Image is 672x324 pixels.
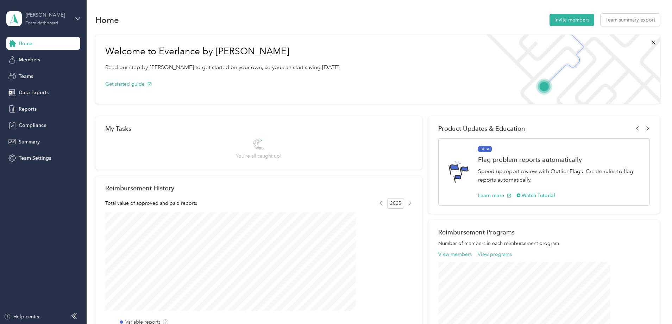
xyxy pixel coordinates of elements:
[236,152,281,160] span: You’re all caught up!
[633,285,672,324] iframe: Everlance-gr Chat Button Frame
[601,14,660,26] button: Team summary export
[478,146,492,152] span: BETA
[478,156,642,163] h1: Flag problem reports automatically
[478,167,642,184] p: Speed up report review with Outlier Flags. Create rules to flag reports automatically.
[105,184,174,192] h2: Reimbursement History
[516,192,555,199] button: Watch Tutorial
[478,192,511,199] button: Learn more
[4,313,40,320] button: Help center
[95,16,119,24] h1: Home
[26,11,70,19] div: [PERSON_NAME]
[438,240,650,247] p: Number of members in each reimbursement program.
[19,56,40,63] span: Members
[105,125,412,132] div: My Tasks
[478,251,512,258] button: View programs
[19,154,51,162] span: Team Settings
[105,46,341,57] h1: Welcome to Everlance by [PERSON_NAME]
[26,21,58,25] div: Team dashboard
[105,200,197,207] span: Total value of approved and paid reports
[438,228,650,236] h2: Reimbursement Programs
[549,14,594,26] button: Invite members
[387,198,404,209] span: 2025
[479,35,660,104] img: Welcome to everlance
[19,138,40,146] span: Summary
[105,80,152,88] button: Get started guide
[19,89,49,96] span: Data Exports
[438,251,472,258] button: View members
[19,40,32,47] span: Home
[19,73,33,80] span: Teams
[19,105,37,113] span: Reports
[105,63,341,72] p: Read our step-by-[PERSON_NAME] to get started on your own, so you can start saving [DATE].
[438,125,525,132] span: Product Updates & Education
[19,122,46,129] span: Compliance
